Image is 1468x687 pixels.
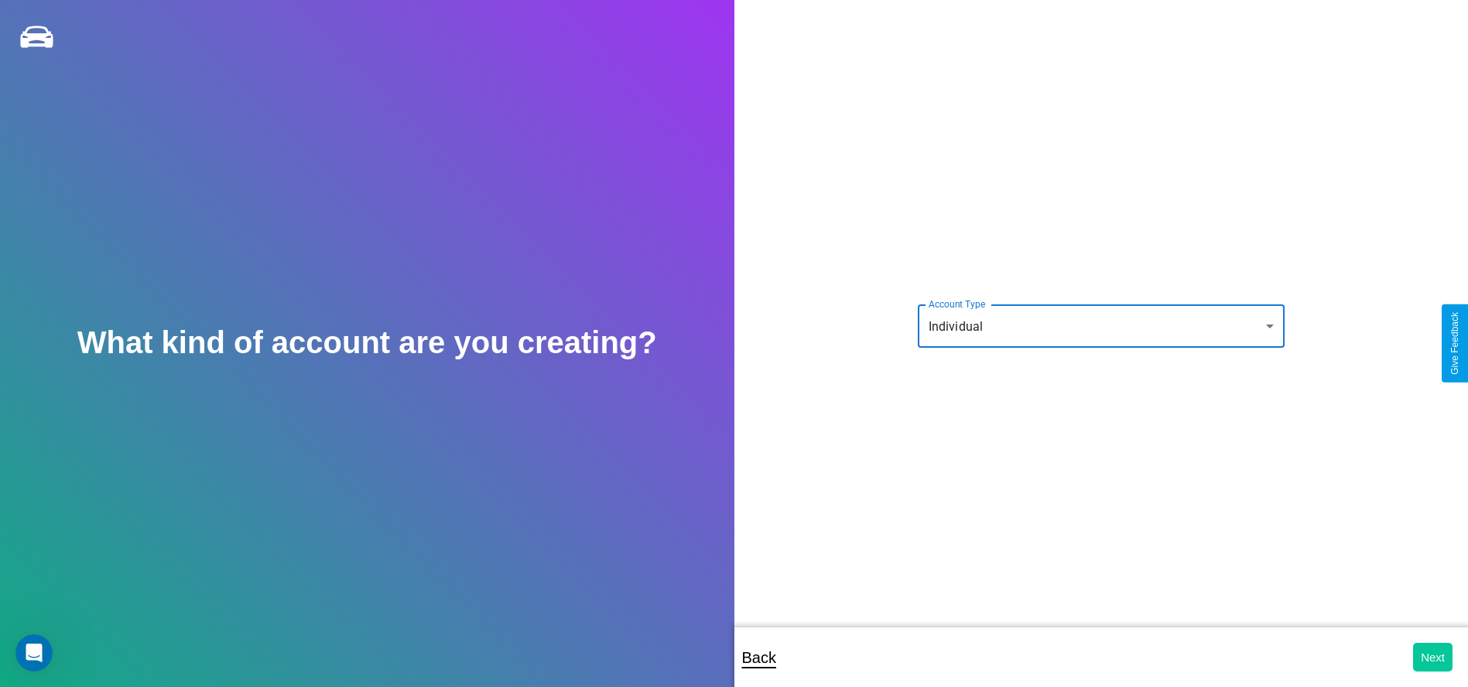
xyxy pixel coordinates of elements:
[1413,643,1453,672] button: Next
[1449,312,1460,375] div: Give Feedback
[918,304,1285,348] div: Individual
[929,297,985,311] label: Account Type
[77,325,657,360] h2: What kind of account are you creating?
[742,644,776,672] p: Back
[15,634,53,672] iframe: Intercom live chat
